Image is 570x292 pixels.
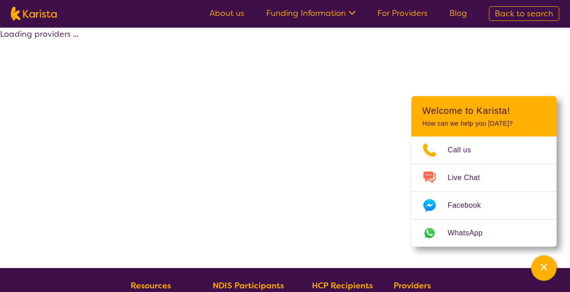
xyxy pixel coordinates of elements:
a: Blog [449,8,467,19]
span: Facebook [448,199,492,212]
b: HCP Recipients [312,280,372,291]
img: Karista logo [11,7,57,20]
span: Live Chat [448,171,491,185]
span: WhatsApp [448,226,493,240]
button: Channel Menu [531,255,556,281]
a: Web link opens in a new tab. [411,219,556,247]
a: Funding Information [266,8,356,19]
b: Providers [394,280,431,291]
ul: Choose channel [411,136,556,247]
span: Call us [448,143,482,157]
a: Back to search [489,6,559,21]
b: NDIS Participants [213,280,284,291]
h2: Welcome to Karista! [422,105,546,116]
a: For Providers [377,8,428,19]
div: Channel Menu [411,96,556,247]
b: Resources [131,280,171,291]
span: Back to search [495,8,553,19]
p: How can we help you [DATE]? [422,120,546,127]
a: About us [209,8,244,19]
